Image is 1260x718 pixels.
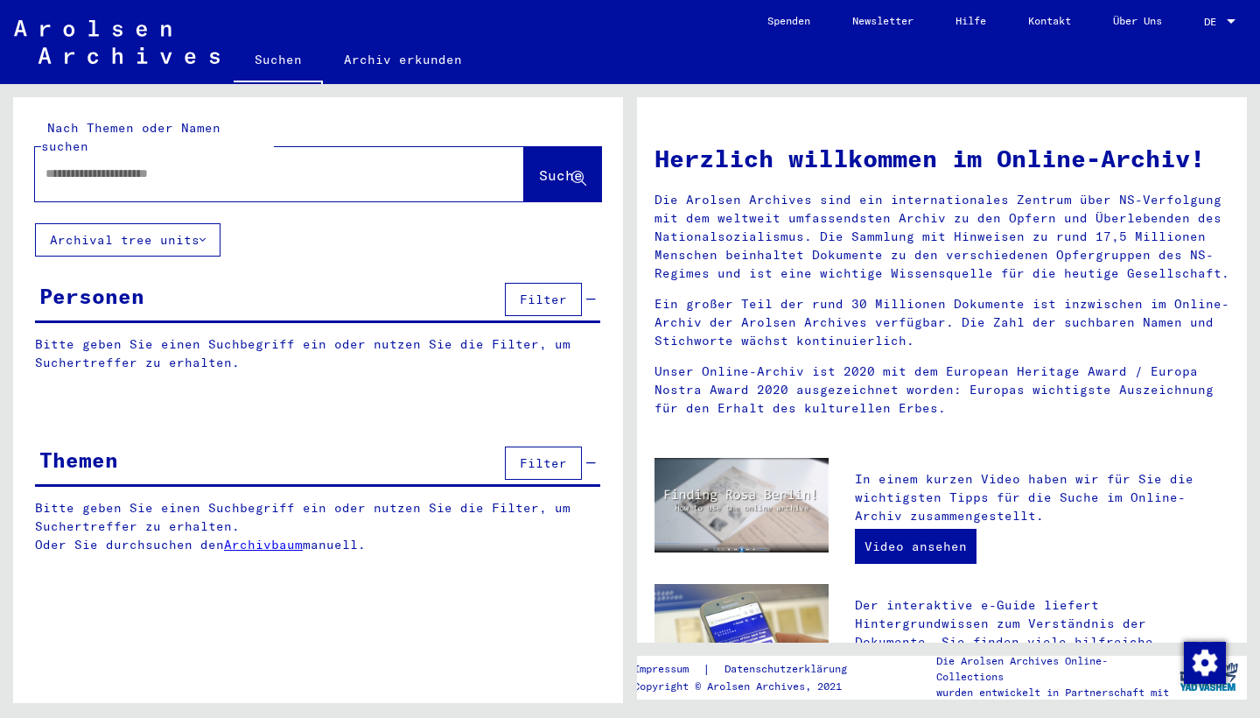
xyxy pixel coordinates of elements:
[35,223,220,257] button: Archival tree units
[633,660,868,679] div: |
[524,147,601,201] button: Suche
[1176,655,1242,699] img: yv_logo.png
[35,335,600,372] p: Bitte geben Sie einen Suchbegriff ein oder nutzen Sie die Filter, um Suchertreffer zu erhalten.
[855,529,976,564] a: Video ansehen
[505,447,582,480] button: Filter
[539,166,583,184] span: Suche
[855,596,1229,707] p: Der interaktive e-Guide liefert Hintergrundwissen zum Verständnis der Dokumente. Sie finden viele...
[520,455,567,471] span: Filter
[855,470,1229,525] p: In einem kurzen Video haben wir für Sie die wichtigsten Tipps für die Suche im Online-Archiv zusa...
[39,280,144,312] div: Personen
[654,458,829,553] img: video.jpg
[39,444,118,475] div: Themen
[224,537,303,553] a: Archivbaum
[654,584,829,700] img: eguide.jpg
[1204,16,1223,28] span: DE
[936,653,1171,685] p: Die Arolsen Archives Online-Collections
[710,660,868,679] a: Datenschutzerklärung
[654,295,1229,350] p: Ein großer Teil der rund 30 Millionen Dokumente ist inzwischen im Online-Archiv der Arolsen Archi...
[505,283,582,316] button: Filter
[654,363,1229,418] p: Unser Online-Archiv ist 2020 mit dem European Heritage Award / Europa Nostra Award 2020 ausgezeic...
[14,20,220,64] img: Arolsen_neg.svg
[323,39,483,81] a: Archiv erkunden
[520,292,567,307] span: Filter
[234,39,323,84] a: Suchen
[35,499,601,554] p: Bitte geben Sie einen Suchbegriff ein oder nutzen Sie die Filter, um Suchertreffer zu erhalten. O...
[654,191,1229,283] p: Die Arolsen Archives sind ein internationales Zentrum über NS-Verfolgung mit dem weltweit umfasse...
[633,679,868,694] p: Copyright © Arolsen Archives, 2021
[936,685,1171,700] p: wurden entwickelt in Partnerschaft mit
[654,140,1229,177] h1: Herzlich willkommen im Online-Archiv!
[41,120,220,154] mat-label: Nach Themen oder Namen suchen
[633,660,703,679] a: Impressum
[1184,642,1226,684] img: Zustimmung ändern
